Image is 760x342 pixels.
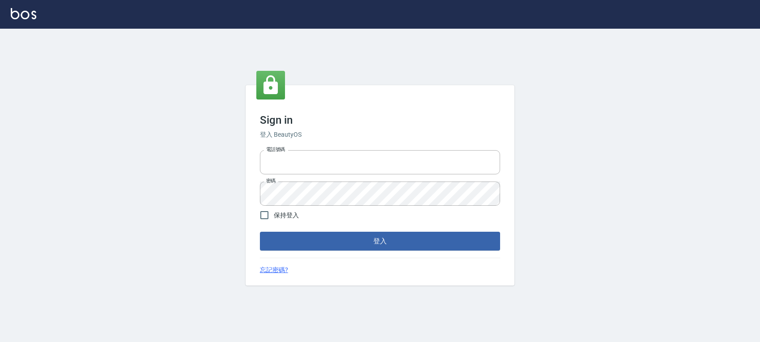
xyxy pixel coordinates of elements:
img: Logo [11,8,36,19]
a: 忘記密碼? [260,265,288,275]
span: 保持登入 [274,211,299,220]
button: 登入 [260,232,500,251]
h3: Sign in [260,114,500,126]
label: 密碼 [266,177,276,184]
h6: 登入 BeautyOS [260,130,500,139]
label: 電話號碼 [266,146,285,153]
